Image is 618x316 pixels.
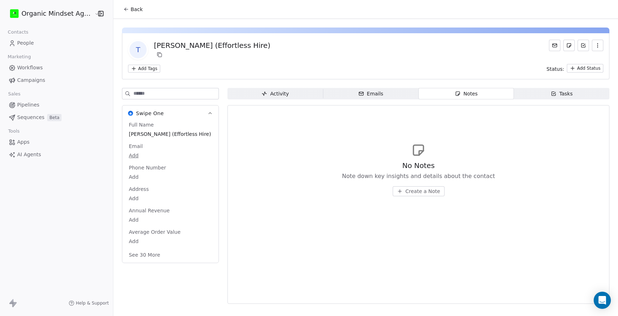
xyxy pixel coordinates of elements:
div: Tasks [551,90,573,98]
span: Workflows [17,64,43,71]
a: Campaigns [6,74,107,86]
span: Full Name [127,121,155,128]
a: Workflows [6,62,107,74]
a: AI Agents [6,149,107,161]
button: Swipe OneSwipe One [122,105,219,121]
span: Beta [47,114,62,121]
span: Contacts [5,27,31,38]
button: See 30 More [124,248,165,261]
span: Average Order Value [127,228,182,236]
button: Add Status [567,64,603,73]
span: Add [129,195,212,202]
a: People [6,37,107,49]
span: Campaigns [17,76,45,84]
span: People [17,39,34,47]
span: Back [131,6,143,13]
span: Email [127,143,144,150]
span: Add [129,152,212,159]
span: Create a Note [406,188,440,195]
img: IMG_2460.jpeg [10,9,19,18]
span: Address [127,186,150,193]
span: Help & Support [76,300,109,306]
span: Organic Mindset Agency Inc [21,9,93,18]
span: Pipelines [17,101,39,109]
span: T [129,41,147,58]
span: Add [129,238,212,245]
button: Back [119,3,147,16]
span: [PERSON_NAME] (Effortless Hire) [129,130,212,138]
span: Add [129,173,212,181]
div: [PERSON_NAME] (Effortless Hire) [154,40,270,50]
span: AI Agents [17,151,41,158]
div: Open Intercom Messenger [594,292,611,309]
a: SequencesBeta [6,112,107,123]
a: Apps [6,136,107,148]
span: Sequences [17,114,44,121]
div: Swipe OneSwipe One [122,121,219,263]
button: Organic Mindset Agency Inc [9,8,90,20]
div: Emails [358,90,383,98]
button: Create a Note [393,186,445,196]
span: Add [129,216,212,223]
span: Tools [5,126,23,137]
span: Annual Revenue [127,207,171,214]
span: Note down key insights and details about the contact [342,172,495,181]
a: Help & Support [69,300,109,306]
span: Apps [17,138,30,146]
a: Pipelines [6,99,107,111]
button: Add Tags [128,65,160,73]
img: Swipe One [128,111,133,116]
span: No Notes [402,161,435,171]
span: Marketing [5,51,34,62]
span: Sales [5,89,24,99]
span: Swipe One [136,110,164,117]
span: Status: [546,65,564,73]
div: Activity [261,90,289,98]
span: Phone Number [127,164,167,171]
